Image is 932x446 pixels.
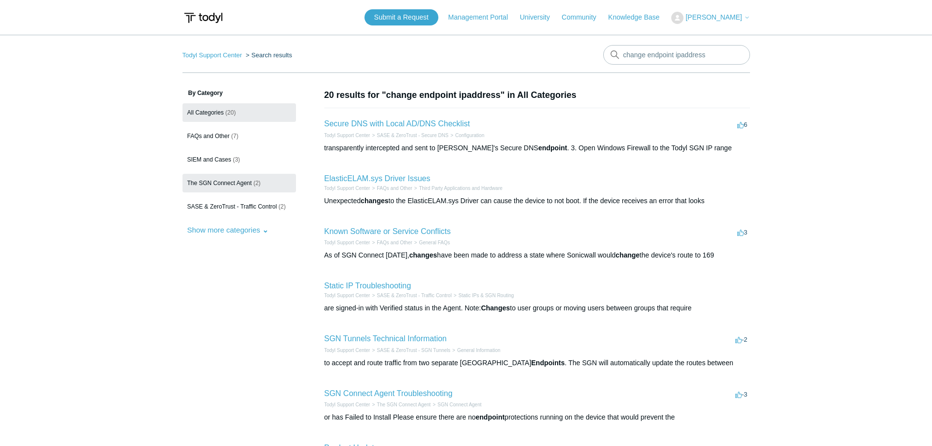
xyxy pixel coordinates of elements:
span: -2 [735,336,748,343]
a: Todyl Support Center [324,133,370,138]
em: endpoint [476,413,504,421]
em: changes [409,251,437,259]
li: Third Party Applications and Hardware [412,185,502,192]
span: All Categories [187,109,224,116]
span: (2) [253,180,261,187]
a: Secure DNS with Local AD/DNS Checklist [324,119,470,128]
a: FAQs and Other [377,186,412,191]
a: Known Software or Service Conflicts [324,227,451,235]
li: SASE & ZeroTrust - Secure DNS [370,132,448,139]
a: FAQs and Other (7) [182,127,296,145]
a: Todyl Support Center [324,348,370,353]
a: Management Portal [448,12,518,23]
a: Static IPs & SGN Routing [458,293,514,298]
span: SASE & ZeroTrust - Traffic Control [187,203,277,210]
span: (2) [278,203,286,210]
li: FAQs and Other [370,185,412,192]
a: Static IP Troubleshooting [324,282,411,290]
h3: By Category [182,89,296,97]
button: Show more categories [182,221,273,239]
li: Static IPs & SGN Routing [452,292,514,299]
span: -3 [735,391,748,398]
li: General FAQs [412,239,450,246]
a: SGN Tunnels Technical Information [324,334,447,343]
li: Todyl Support Center [324,292,370,299]
li: Todyl Support Center [324,239,370,246]
div: are signed-in with Verified status in the Agent. Note: to user groups or moving users between gro... [324,303,750,313]
li: General Information [451,347,500,354]
a: ElasticELAM.sys Driver Issues [324,174,431,183]
li: SASE & ZeroTrust - Traffic Control [370,292,452,299]
a: Todyl Support Center [324,240,370,245]
a: General FAQs [419,240,450,245]
a: The SGN Connect Agent (2) [182,174,296,192]
li: Search results [244,51,292,59]
a: Todyl Support Center [324,402,370,407]
a: SASE & ZeroTrust - Secure DNS [377,133,448,138]
a: FAQs and Other [377,240,412,245]
li: Todyl Support Center [324,132,370,139]
span: (3) [233,156,240,163]
em: endpoint [538,144,567,152]
a: Community [562,12,606,23]
a: General Information [457,348,500,353]
a: All Categories (20) [182,103,296,122]
div: Unexpected to the ElasticELAM.sys Driver can cause the device to not boot. If the device receives... [324,196,750,206]
img: Todyl Support Center Help Center home page [182,9,224,27]
div: transparently intercepted and sent to [PERSON_NAME]'s Secure DNS . 3. Open Windows Firewall to th... [324,143,750,153]
button: [PERSON_NAME] [671,12,750,24]
a: University [520,12,559,23]
li: SASE & ZeroTrust - SGN Tunnels [370,347,450,354]
em: Changes [481,304,510,312]
em: Endpoints [531,359,565,367]
em: changes [361,197,388,205]
span: SIEM and Cases [187,156,231,163]
h1: 20 results for "change endpoint ipaddress" in All Categories [324,89,750,102]
span: The SGN Connect Agent [187,180,252,187]
a: SASE & ZeroTrust - Traffic Control [377,293,452,298]
a: Todyl Support Center [182,51,242,59]
a: SASE & ZeroTrust - Traffic Control (2) [182,197,296,216]
li: Todyl Support Center [182,51,244,59]
em: change [615,251,639,259]
a: SGN Connect Agent [437,402,481,407]
a: Knowledge Base [608,12,669,23]
li: Todyl Support Center [324,347,370,354]
span: FAQs and Other [187,133,230,140]
a: Third Party Applications and Hardware [419,186,502,191]
a: The SGN Connect Agent [377,402,431,407]
a: Configuration [455,133,484,138]
div: As of SGN Connect [DATE], have been made to address a state where Sonicwall would the device's ro... [324,250,750,260]
li: FAQs and Other [370,239,412,246]
span: (7) [231,133,239,140]
li: Todyl Support Center [324,185,370,192]
a: Submit a Request [364,9,438,25]
div: to accept and route traffic from two separate [GEOGRAPHIC_DATA] . The SGN will automatically upda... [324,358,750,368]
li: Configuration [449,132,484,139]
span: (20) [226,109,236,116]
a: SGN Connect Agent Troubleshooting [324,389,453,398]
span: 6 [737,121,747,128]
a: SIEM and Cases (3) [182,150,296,169]
a: Todyl Support Center [324,293,370,298]
span: [PERSON_NAME] [685,13,742,21]
li: SGN Connect Agent [431,401,481,408]
input: Search [603,45,750,65]
a: Todyl Support Center [324,186,370,191]
span: 3 [737,229,747,236]
div: or has Failed to Install Please ensure there are no protections running on the device that would ... [324,412,750,423]
li: Todyl Support Center [324,401,370,408]
li: The SGN Connect Agent [370,401,431,408]
a: SASE & ZeroTrust - SGN Tunnels [377,348,450,353]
